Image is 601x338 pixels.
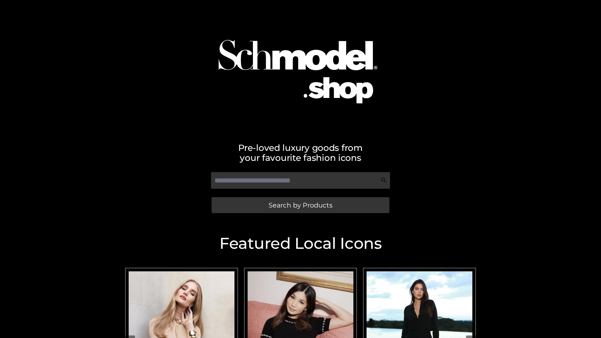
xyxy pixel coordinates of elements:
h2: Pre-loved luxury goods from your favourite fashion icons [122,143,479,163]
a: Search by Products [212,197,389,213]
h2: Featured Local Icons​ [122,236,479,251]
span: Search by Products [269,202,332,208]
img: Search Icon [381,177,387,183]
